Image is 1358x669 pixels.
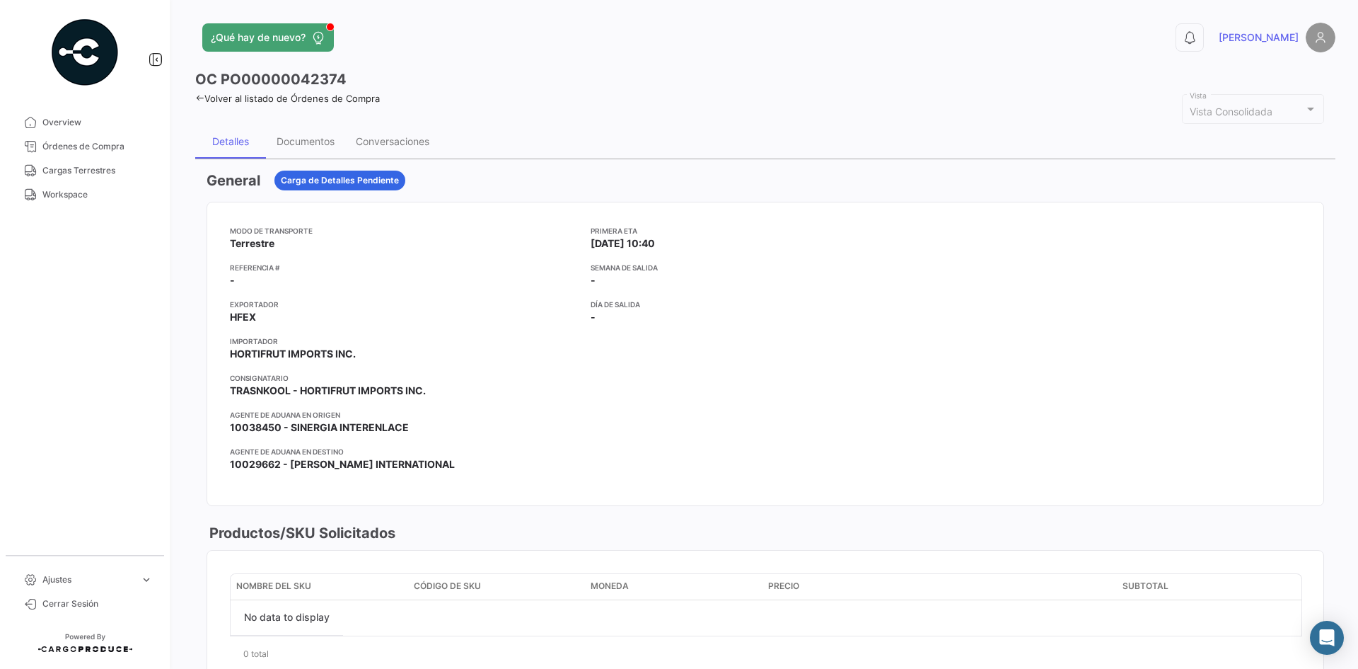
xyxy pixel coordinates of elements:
span: Cargas Terrestres [42,164,153,177]
span: - [591,273,596,287]
span: Cerrar Sesión [42,597,153,610]
div: Abrir Intercom Messenger [1310,621,1344,655]
span: expand_more [140,573,153,586]
h3: General [207,171,260,190]
span: Nombre del SKU [236,580,311,593]
app-card-info-title: Día de Salida [591,299,940,310]
span: Moneda [591,580,629,593]
span: [DATE] 10:40 [591,236,655,251]
app-card-info-title: Referencia # [230,262,579,273]
span: 10038450 - SINERGIA INTERENLACE [230,421,409,435]
div: Conversaciones [356,135,429,147]
span: HORTIFRUT IMPORTS INC. [230,347,356,361]
app-card-info-title: Importador [230,336,579,347]
h3: OC PO00000042374 [195,69,347,89]
span: Carga de Detalles Pendiente [281,174,399,187]
span: - [230,273,235,287]
mat-select-trigger: Vista Consolidada [1190,105,1272,118]
div: No data to display [231,600,343,636]
datatable-header-cell: Código de SKU [408,574,586,600]
datatable-header-cell: Moneda [585,574,762,600]
a: Órdenes de Compra [11,135,158,159]
span: TRASNKOOL - HORTIFRUT IMPORTS INC. [230,384,426,398]
button: ¿Qué hay de nuevo? [202,23,334,52]
span: Precio [768,580,799,593]
span: Código de SKU [414,580,481,593]
span: Órdenes de Compra [42,140,153,153]
app-card-info-title: Exportador [230,299,579,310]
span: ¿Qué hay de nuevo? [211,30,306,45]
span: Ajustes [42,573,134,586]
span: - [591,310,596,324]
app-card-info-title: Modo de Transporte [230,225,579,236]
span: HFEX [230,310,256,324]
a: Cargas Terrestres [11,159,158,183]
app-card-info-title: Consignatario [230,372,579,384]
img: powered-by.png [50,17,120,88]
datatable-header-cell: Nombre del SKU [231,574,408,600]
h3: Productos/SKU Solicitados [207,523,395,543]
span: Workspace [42,188,153,201]
span: 10029662 - [PERSON_NAME] INTERNATIONAL [230,457,455,471]
a: Overview [11,110,158,135]
div: Detalles [212,135,249,147]
app-card-info-title: Agente de Aduana en Origen [230,409,579,421]
img: placeholder-user.png [1306,23,1335,52]
a: Workspace [11,183,158,207]
app-card-info-title: Agente de Aduana en Destino [230,446,579,457]
span: Terrestre [230,236,274,251]
app-card-info-title: Semana de Salida [591,262,940,273]
span: Overview [42,116,153,129]
div: Documentos [277,135,335,147]
span: [PERSON_NAME] [1219,30,1299,45]
a: Volver al listado de Órdenes de Compra [195,93,380,104]
span: Subtotal [1122,580,1168,593]
app-card-info-title: Primera ETA [591,225,940,236]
